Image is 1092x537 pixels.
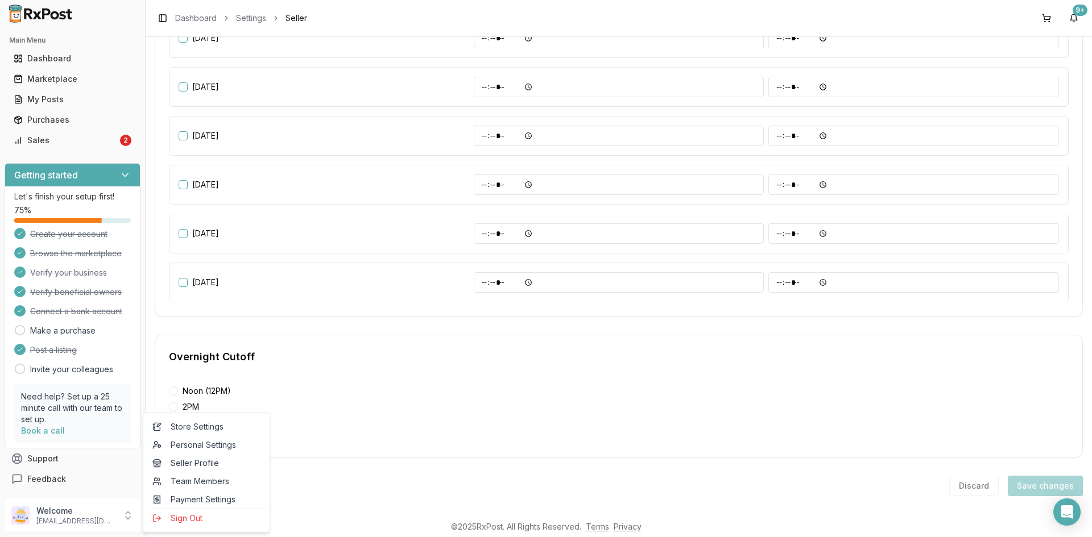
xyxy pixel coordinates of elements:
a: Settings [236,13,266,24]
button: Feedback [5,469,140,489]
a: Seller Profile [148,454,265,472]
button: Support [5,448,140,469]
a: Team Members [148,472,265,490]
img: User avatar [11,506,30,524]
a: Privacy [614,522,642,531]
div: 2 [120,135,131,146]
label: [DATE] [179,229,219,238]
a: Dashboard [9,48,136,69]
div: My Posts [14,94,131,105]
button: Sign Out [148,509,265,527]
a: Personal Settings [148,436,265,454]
h3: Getting started [14,168,78,182]
label: 2PM [169,402,199,411]
button: My Posts [5,90,140,109]
a: Sales2 [9,130,136,151]
button: Purchases [5,111,140,129]
button: Dashboard [5,49,140,68]
a: Make a purchase [30,325,96,336]
p: [EMAIL_ADDRESS][DOMAIN_NAME] [36,517,115,526]
a: Store Settings [148,418,265,436]
div: Marketplace [14,73,131,85]
a: Book a call [21,426,65,435]
label: [DATE] [179,278,219,287]
label: [DATE] [179,131,219,140]
h2: Main Menu [9,36,136,45]
span: Browse the marketplace [30,248,122,259]
p: Need help? Set up a 25 minute call with our team to set up. [21,391,124,425]
span: Seller Profile [152,457,260,469]
a: Marketplace [9,69,136,89]
div: Open Intercom Messenger [1053,498,1081,526]
span: Personal Settings [152,439,260,451]
a: My Posts [9,89,136,110]
div: Sales [14,135,118,146]
span: Team Members [152,476,260,487]
div: Dashboard [14,53,131,64]
button: 9+ [1065,9,1083,27]
button: Sales2 [5,131,140,149]
span: Create your account [30,228,107,240]
a: Purchases [9,110,136,130]
a: Dashboard [175,13,217,24]
span: Seller [286,13,307,24]
label: Noon (12PM) [169,386,231,396]
nav: breadcrumb [175,13,307,24]
button: Marketplace [5,70,140,88]
span: Store Settings [152,421,260,432]
span: Verify beneficial owners [30,286,122,298]
a: Terms [586,522,609,531]
label: [DATE] [179,180,219,189]
p: Welcome [36,505,115,517]
span: Post a listing [30,344,77,356]
span: Feedback [27,473,66,485]
img: RxPost Logo [5,5,77,23]
label: [DATE] [179,34,219,43]
span: 75 % [14,205,31,216]
div: Overnight Cutoff [169,349,1069,365]
div: Purchases [14,114,131,126]
span: Connect a bank account [30,306,122,317]
span: Sign Out [152,513,260,524]
span: Verify your business [30,267,107,278]
span: Payment Settings [152,494,260,505]
a: Payment Settings [148,490,265,509]
p: Let's finish your setup first! [14,191,131,202]
div: 9+ [1073,5,1087,16]
label: [DATE] [179,82,219,91]
a: Invite your colleagues [30,364,113,375]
